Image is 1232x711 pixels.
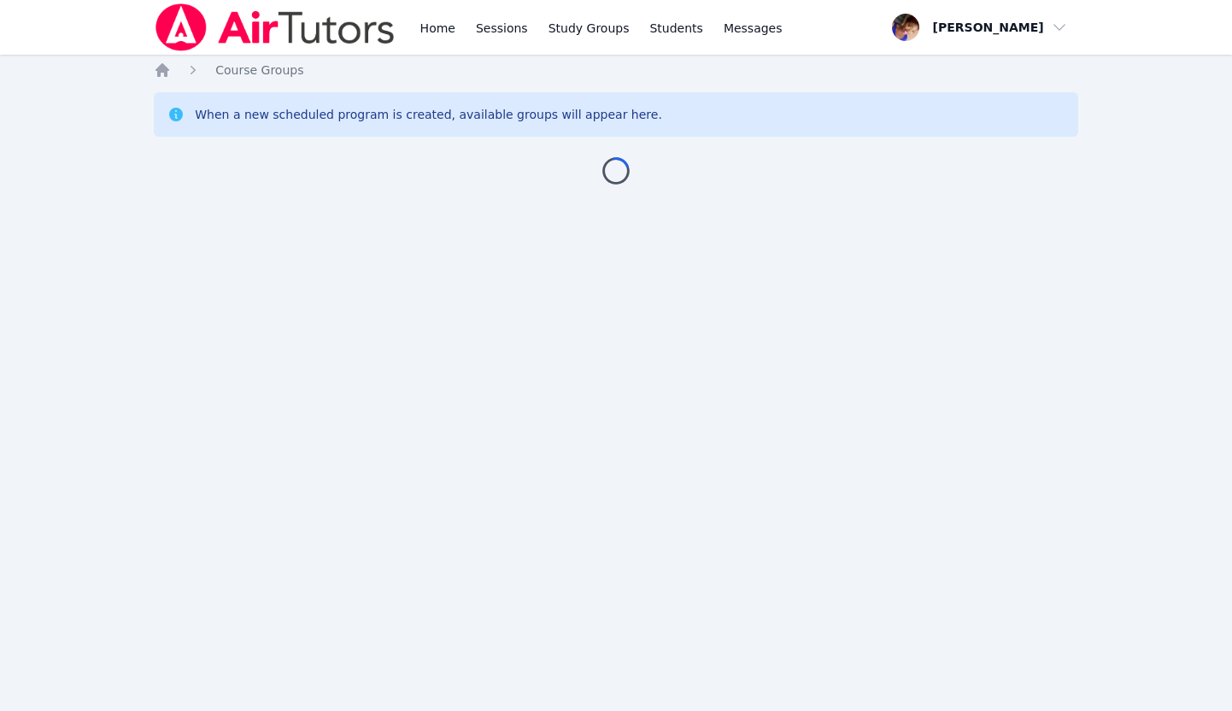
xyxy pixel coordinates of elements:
img: Air Tutors [154,3,396,51]
a: Course Groups [215,62,303,79]
div: When a new scheduled program is created, available groups will appear here. [195,106,662,123]
span: Course Groups [215,63,303,77]
nav: Breadcrumb [154,62,1078,79]
span: Messages [724,20,783,37]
